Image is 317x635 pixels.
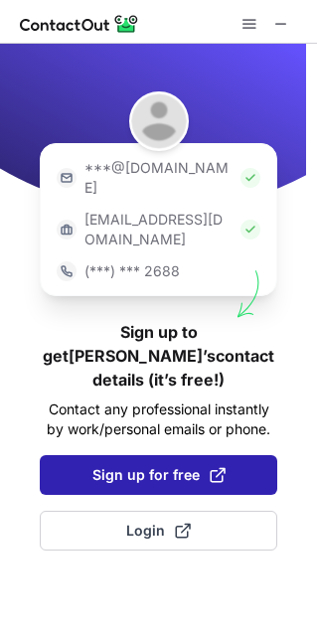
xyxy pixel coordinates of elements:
img: https://contactout.com/extension/app/static/media/login-work-icon.638a5007170bc45168077fde17b29a1... [57,220,77,239]
img: Mohamed Rakib [129,91,189,151]
img: https://contactout.com/extension/app/static/media/login-email-icon.f64bce713bb5cd1896fef81aa7b14a... [57,168,77,188]
img: Check Icon [240,168,260,188]
p: [EMAIL_ADDRESS][DOMAIN_NAME] [84,210,233,249]
img: ContactOut v5.3.10 [20,12,139,36]
h1: Sign up to get [PERSON_NAME]’s contact details (it’s free!) [40,320,277,392]
img: Check Icon [240,220,260,239]
button: Sign up for free [40,455,277,495]
button: Login [40,511,277,551]
span: Login [126,521,191,541]
p: ***@[DOMAIN_NAME] [84,158,233,198]
span: Sign up for free [92,465,226,485]
img: https://contactout.com/extension/app/static/media/login-phone-icon.bacfcb865e29de816d437549d7f4cb... [57,261,77,281]
p: Contact any professional instantly by work/personal emails or phone. [40,399,277,439]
